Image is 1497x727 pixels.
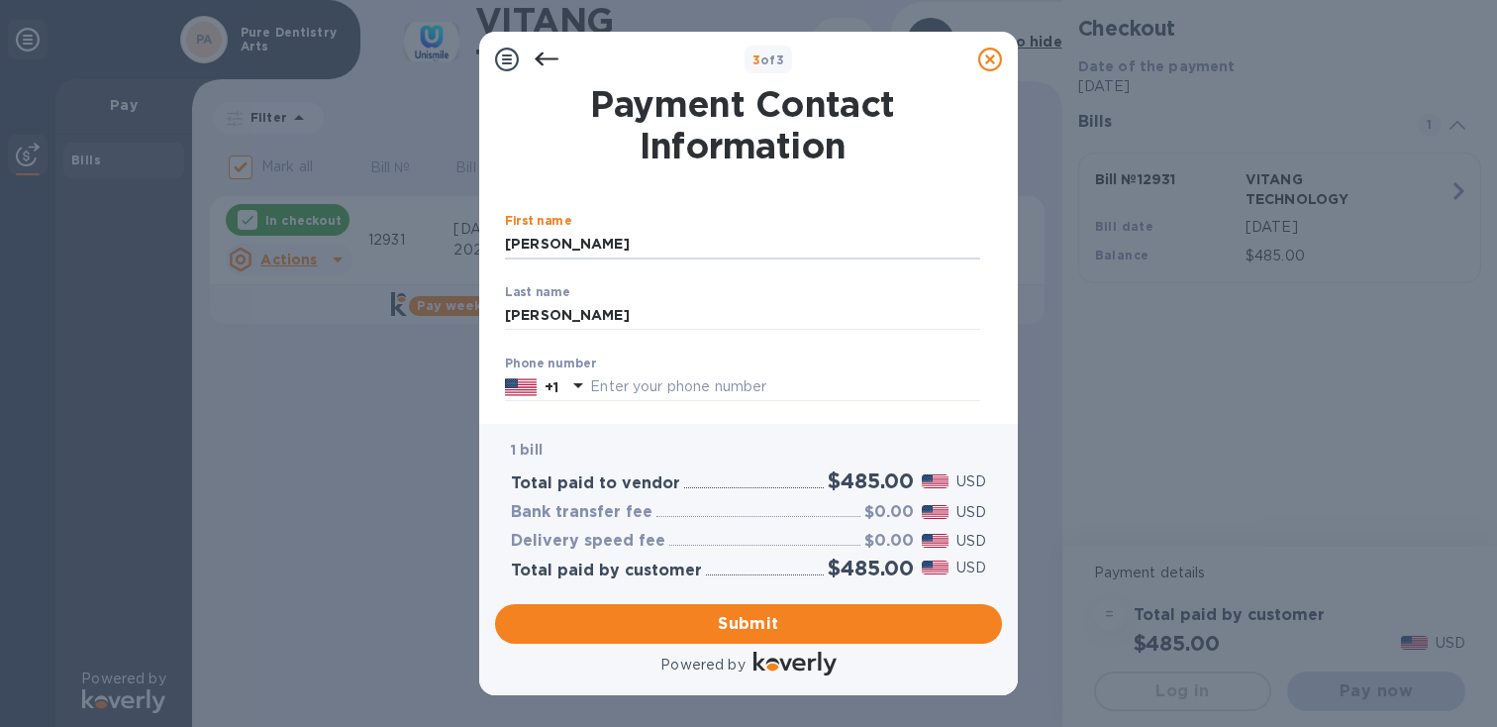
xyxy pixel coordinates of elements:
b: of 3 [752,52,785,67]
p: USD [956,531,986,552]
label: Phone number [505,358,596,369]
img: Logo [753,652,837,675]
button: Submit [495,604,1002,644]
b: 1 bill [511,442,543,458]
span: Submit [511,612,986,636]
input: Enter your first name [505,230,980,260]
p: USD [956,502,986,523]
img: USD [922,561,948,574]
h3: $0.00 [864,532,914,551]
p: USD [956,471,986,492]
h1: Payment Contact Information [505,83,980,166]
h3: $0.00 [864,503,914,522]
h2: $485.00 [828,556,914,580]
img: US [505,376,537,398]
span: 3 [752,52,760,67]
h3: Delivery speed fee [511,532,665,551]
img: USD [922,505,948,519]
p: USD [956,558,986,578]
img: USD [922,474,948,488]
p: Powered by [660,655,745,675]
p: +1 [545,377,558,397]
h3: Bank transfer fee [511,503,652,522]
h3: Total paid by customer [511,562,702,580]
img: USD [922,534,948,548]
label: Last name [505,286,570,298]
label: First name [505,216,571,228]
input: Enter your last name [505,301,980,331]
input: Enter your phone number [590,372,980,402]
h3: Total paid to vendor [511,474,680,493]
h2: $485.00 [828,468,914,493]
